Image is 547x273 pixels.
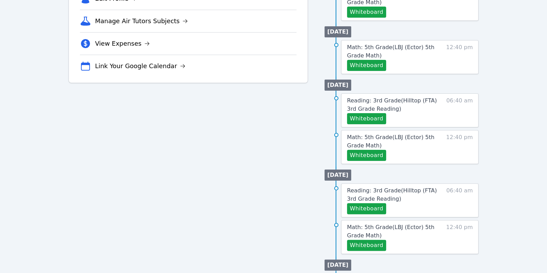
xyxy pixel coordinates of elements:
[446,97,473,124] span: 06:40 am
[347,186,441,203] a: Reading: 3rd Grade(Hilltop (FTA) 3rd Grade Reading)
[347,133,441,150] a: Math: 5th Grade(LBJ (Ector) 5th Grade Math)
[446,186,473,214] span: 06:40 am
[95,16,188,26] a: Manage Air Tutors Subjects
[347,43,441,60] a: Math: 5th Grade(LBJ (Ector) 5th Grade Math)
[347,223,441,240] a: Math: 5th Grade(LBJ (Ector) 5th Grade Math)
[325,80,351,91] li: [DATE]
[325,26,351,37] li: [DATE]
[95,61,185,71] a: Link Your Google Calendar
[347,97,437,112] span: Reading: 3rd Grade ( Hilltop (FTA) 3rd Grade Reading )
[347,97,441,113] a: Reading: 3rd Grade(Hilltop (FTA) 3rd Grade Reading)
[446,133,473,161] span: 12:40 pm
[347,150,386,161] button: Whiteboard
[446,223,473,251] span: 12:40 pm
[347,134,435,149] span: Math: 5th Grade ( LBJ (Ector) 5th Grade Math )
[347,113,386,124] button: Whiteboard
[347,7,386,18] button: Whiteboard
[347,44,435,59] span: Math: 5th Grade ( LBJ (Ector) 5th Grade Math )
[95,39,150,48] a: View Expenses
[347,60,386,71] button: Whiteboard
[347,224,435,239] span: Math: 5th Grade ( LBJ (Ector) 5th Grade Math )
[446,43,473,71] span: 12:40 pm
[347,203,386,214] button: Whiteboard
[347,240,386,251] button: Whiteboard
[347,187,437,202] span: Reading: 3rd Grade ( Hilltop (FTA) 3rd Grade Reading )
[325,170,351,181] li: [DATE]
[325,260,351,271] li: [DATE]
